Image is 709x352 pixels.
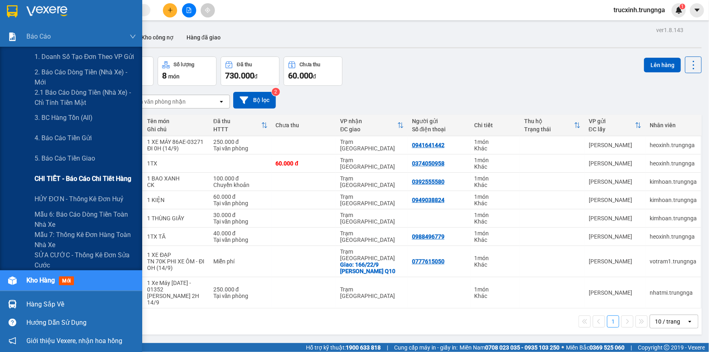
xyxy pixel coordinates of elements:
span: Mẫu 7: Thống kê đơn hàng toàn nhà xe [35,230,136,250]
div: CK [147,182,205,188]
span: 2. Báo cáo dòng tiền (nhà xe) - mới [35,67,136,87]
div: Khác [475,261,516,268]
div: ĐI 0H (14/9) [147,145,205,152]
div: 1 KIỆN [147,197,205,203]
button: file-add [182,3,196,17]
div: 0941641442 [412,142,444,148]
div: ĐC lấy [589,126,635,133]
button: Bộ lọc [233,92,276,109]
div: 0988496779 [412,233,444,240]
span: 5. Báo cáo tiền giao [35,153,95,163]
span: Miền Bắc [566,343,624,352]
div: 30.000 đ [213,212,268,218]
button: aim [201,3,215,17]
div: Chuyển khoản [213,182,268,188]
div: Số lượng [174,62,195,67]
sup: 2 [272,88,280,96]
span: trucxinh.trungnga [607,5,672,15]
div: heoxinh.trungnga [650,160,697,167]
div: 1 món [475,157,516,163]
div: Hướng dẫn sử dụng [26,317,136,329]
span: mới [59,276,74,285]
button: Đã thu730.000đ [221,56,280,86]
div: Chi tiết [475,122,516,128]
span: down [130,33,136,40]
span: SỬA CƯỚC - Thống kê đơn sửa cước [35,250,136,270]
button: caret-down [690,3,704,17]
svg: open [218,98,225,105]
div: [PERSON_NAME] [589,233,642,240]
div: 1 THÙNG GIẤY [147,215,205,222]
span: | [387,343,388,352]
button: plus [163,3,177,17]
div: 1 XE MÁY 86AE-03271 [147,139,205,145]
span: đ [313,73,316,80]
div: Chọn văn phòng nhận [130,98,186,106]
span: Mẫu 6: Báo cáo dòng tiền toàn nhà xe [35,209,136,230]
div: 1 BAO XANH [147,175,205,182]
div: 1 món [475,175,516,182]
strong: 1900 633 818 [346,344,381,351]
div: 1 Xe Máy 86AD - 01352 [147,280,205,293]
span: copyright [664,345,670,350]
div: 1 món [475,286,516,293]
div: Ghi chú [147,126,205,133]
button: Lên hàng [644,58,681,72]
div: 1 món [475,230,516,237]
div: Khác [475,182,516,188]
div: 250.000 đ [213,139,268,145]
div: Trạm [GEOGRAPHIC_DATA] [340,230,403,243]
div: 10 / trang [655,317,680,326]
div: 1 món [475,255,516,261]
div: Khác [475,163,516,170]
sup: 1 [680,4,685,9]
div: [PERSON_NAME] [589,258,642,265]
th: Toggle SortBy [585,115,646,136]
div: kimhoan.trungnga [650,215,697,222]
div: VP gửi [589,118,635,124]
div: 1TX TĂ [147,233,205,240]
div: 0777615050 [412,258,444,265]
span: Giới thiệu Vexere, nhận hoa hồng [26,336,122,346]
div: Đi Khuya 2H 14/9 [147,293,205,306]
span: | [631,343,632,352]
div: [PERSON_NAME] [589,197,642,203]
span: aim [205,7,210,13]
span: Miền Nam [460,343,559,352]
span: plus [167,7,173,13]
div: Tại văn phòng [213,200,268,206]
div: Chưa thu [276,122,332,128]
div: [PERSON_NAME] [589,215,642,222]
span: notification [9,337,16,345]
img: icon-new-feature [675,7,683,14]
div: Khác [475,200,516,206]
div: 40.000 đ [213,230,268,237]
div: Trạm [GEOGRAPHIC_DATA] [340,248,403,261]
strong: 0708 023 035 - 0935 103 250 [485,344,559,351]
span: 60.000 [288,71,313,80]
div: Giao: 166/22/9 HỒ BÁ KIỆM Q10 [340,261,403,274]
div: Khác [475,218,516,225]
div: Hàng sắp về [26,298,136,311]
div: Chưa thu [300,62,321,67]
div: [PERSON_NAME] [589,178,642,185]
div: Trạng thái [524,126,574,133]
span: 2.1 Báo cáo dòng tiền (nhà xe) - chỉ tính tiền mặt [35,87,136,108]
div: 0374050958 [412,160,444,167]
div: kimhoan.trungnga [650,197,697,203]
div: Khác [475,237,516,243]
span: 4. Báo cáo tiền gửi [35,133,92,143]
span: 1 [681,4,684,9]
span: question-circle [9,319,16,326]
span: caret-down [694,7,701,14]
span: 1. Doanh số tạo đơn theo VP gửi [35,52,134,62]
div: Trạm [GEOGRAPHIC_DATA] [340,212,403,225]
div: Khác [475,293,516,299]
span: Cung cấp máy in - giấy in: [394,343,457,352]
div: Đã thu [237,62,252,67]
div: Trạm [GEOGRAPHIC_DATA] [340,286,403,299]
div: Người gửi [412,118,466,124]
button: Hàng đã giao [180,28,227,47]
div: Miễn phí [213,258,268,265]
div: Số điện thoại [412,126,466,133]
